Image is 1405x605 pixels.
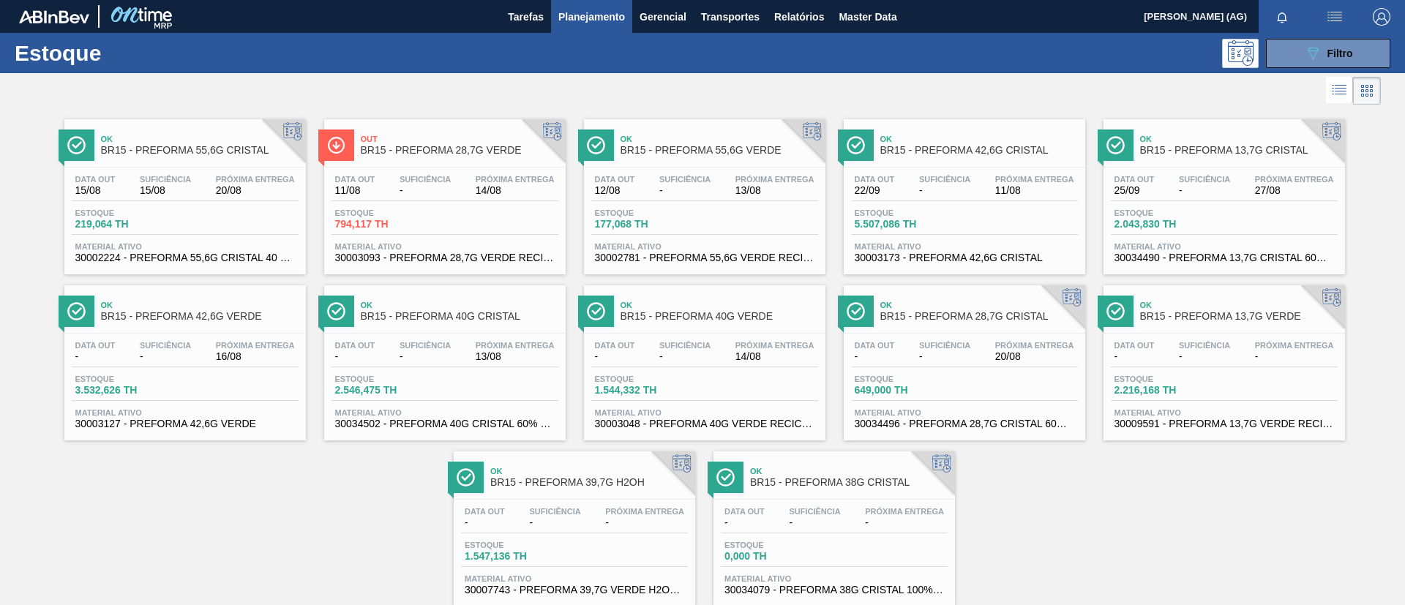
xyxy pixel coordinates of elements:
[1255,341,1334,350] span: Próxima Entrega
[855,351,895,362] span: -
[476,351,555,362] span: 13/08
[1179,185,1230,196] span: -
[465,517,505,528] span: -
[216,175,295,184] span: Próxima Entrega
[605,507,684,516] span: Próxima Entrega
[140,185,191,196] span: 15/08
[1259,7,1305,27] button: Notificações
[833,274,1093,440] a: ÍconeOkBR15 - PREFORMA 28,7G CRISTALData out-Suficiência-Próxima Entrega20/08Estoque649,000 THMat...
[1114,351,1155,362] span: -
[735,341,814,350] span: Próxima Entrega
[724,551,827,562] span: 0,000 TH
[465,574,684,583] span: Material ativo
[865,507,944,516] span: Próxima Entrega
[1326,8,1344,26] img: userActions
[75,418,295,429] span: 30003127 - PREFORMA 42,6G VERDE
[1106,136,1125,154] img: Ícone
[880,311,1078,322] span: BR15 - PREFORMA 28,7G CRISTAL
[750,477,948,488] span: BR15 - PREFORMA 38G CRISTAL
[919,341,970,350] span: Suficiência
[995,175,1074,184] span: Próxima Entrega
[1114,418,1334,429] span: 30009591 - PREFORMA 13,7G VERDE RECICLADA
[1266,39,1390,68] button: Filtro
[1179,341,1230,350] span: Suficiência
[140,341,191,350] span: Suficiência
[101,311,299,322] span: BR15 - PREFORMA 42,6G VERDE
[400,175,451,184] span: Suficiência
[621,145,818,156] span: BR15 - PREFORMA 55,6G VERDE
[1114,252,1334,263] span: 30034490 - PREFORMA 13,7G CRISTAL 60% REC
[1114,341,1155,350] span: Data out
[1114,375,1217,383] span: Estoque
[75,375,178,383] span: Estoque
[335,385,438,396] span: 2.546,475 TH
[735,175,814,184] span: Próxima Entrega
[789,517,840,528] span: -
[621,301,818,309] span: Ok
[1093,274,1352,440] a: ÍconeOkBR15 - PREFORMA 13,7G VERDEData out-Suficiência-Próxima Entrega-Estoque2.216,168 THMateria...
[1114,242,1334,251] span: Material ativo
[400,185,451,196] span: -
[335,219,438,230] span: 794,117 TH
[573,108,833,274] a: ÍconeOkBR15 - PREFORMA 55,6G VERDEData out12/08Suficiência-Próxima Entrega13/08Estoque177,068 THM...
[67,136,86,154] img: Ícone
[1326,77,1353,105] div: Visão em Lista
[595,208,697,217] span: Estoque
[1114,185,1155,196] span: 25/09
[659,341,711,350] span: Suficiência
[490,477,688,488] span: BR15 - PREFORMA 39,7G H2OH
[313,108,573,274] a: ÍconeOutBR15 - PREFORMA 28,7G VERDEData out11/08Suficiência-Próxima Entrega14/08Estoque794,117 TH...
[335,375,438,383] span: Estoque
[361,135,558,143] span: Out
[75,242,295,251] span: Material ativo
[476,185,555,196] span: 14/08
[1353,77,1381,105] div: Visão em Cards
[995,185,1074,196] span: 11/08
[855,385,957,396] span: 649,000 TH
[587,136,605,154] img: Ícone
[1114,208,1217,217] span: Estoque
[361,301,558,309] span: Ok
[880,301,1078,309] span: Ok
[361,145,558,156] span: BR15 - PREFORMA 28,7G VERDE
[855,252,1074,263] span: 30003173 - PREFORMA 42,6G CRISTAL
[1114,219,1217,230] span: 2.043,830 TH
[855,341,895,350] span: Data out
[595,175,635,184] span: Data out
[457,468,475,486] img: Ícone
[595,385,697,396] span: 1.544,332 TH
[75,341,116,350] span: Data out
[1114,408,1334,417] span: Material ativo
[1255,351,1334,362] span: -
[216,341,295,350] span: Próxima Entrega
[75,219,178,230] span: 219,064 TH
[75,185,116,196] span: 15/08
[465,585,684,595] span: 30007743 - PREFORMA 39,7G VERDE H2OH RECICLADA
[476,341,555,350] span: Próxima Entrega
[1255,185,1334,196] span: 27/08
[400,341,451,350] span: Suficiência
[1140,145,1338,156] span: BR15 - PREFORMA 13,7G CRISTAL
[490,467,688,476] span: Ok
[476,175,555,184] span: Próxima Entrega
[919,351,970,362] span: -
[53,274,313,440] a: ÍconeOkBR15 - PREFORMA 42,6G VERDEData out-Suficiência-Próxima Entrega16/08Estoque3.532,626 THMat...
[75,385,178,396] span: 3.532,626 TH
[19,10,89,23] img: TNhmsLtSVTkK8tSr43FrP2fwEKptu5GPRR3wAAAABJRU5ErkJggg==
[335,242,555,251] span: Material ativo
[15,45,233,61] h1: Estoque
[774,8,824,26] span: Relatórios
[659,175,711,184] span: Suficiência
[1140,135,1338,143] span: Ok
[335,175,375,184] span: Data out
[216,351,295,362] span: 16/08
[789,507,840,516] span: Suficiência
[1179,175,1230,184] span: Suficiência
[621,135,818,143] span: Ok
[1222,39,1259,68] div: Pogramando: nenhum usuário selecionado
[595,375,697,383] span: Estoque
[140,175,191,184] span: Suficiência
[327,136,345,154] img: Ícone
[701,8,760,26] span: Transportes
[839,8,896,26] span: Master Data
